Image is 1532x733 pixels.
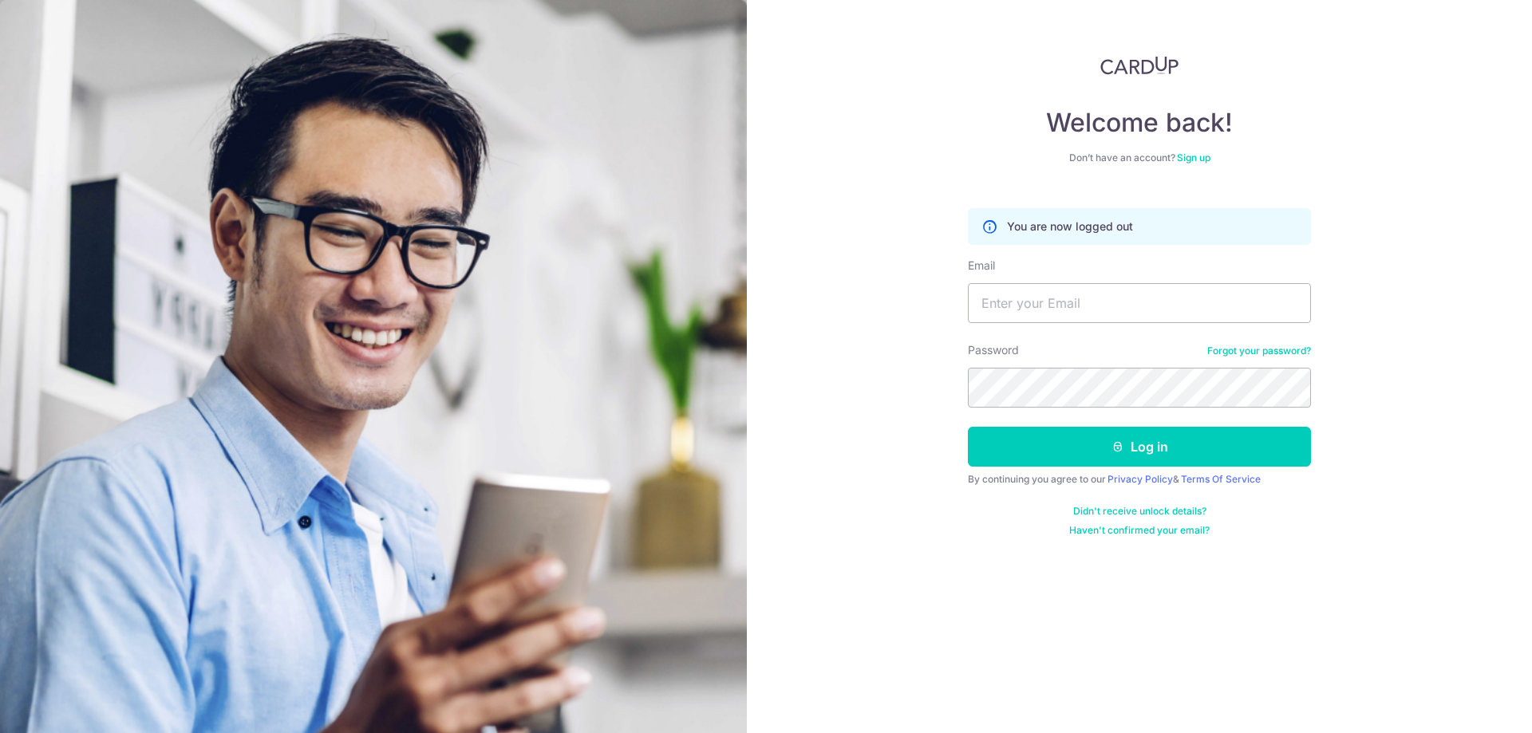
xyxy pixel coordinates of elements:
div: Don’t have an account? [968,152,1311,164]
div: By continuing you agree to our & [968,473,1311,486]
a: Terms Of Service [1181,473,1261,485]
h4: Welcome back! [968,107,1311,139]
label: Password [968,342,1019,358]
a: Sign up [1177,152,1210,164]
label: Email [968,258,995,274]
p: You are now logged out [1007,219,1133,234]
a: Haven't confirmed your email? [1069,524,1210,537]
a: Forgot your password? [1207,345,1311,357]
img: CardUp Logo [1100,56,1179,75]
input: Enter your Email [968,283,1311,323]
button: Log in [968,427,1311,467]
a: Privacy Policy [1108,473,1173,485]
a: Didn't receive unlock details? [1073,505,1206,518]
